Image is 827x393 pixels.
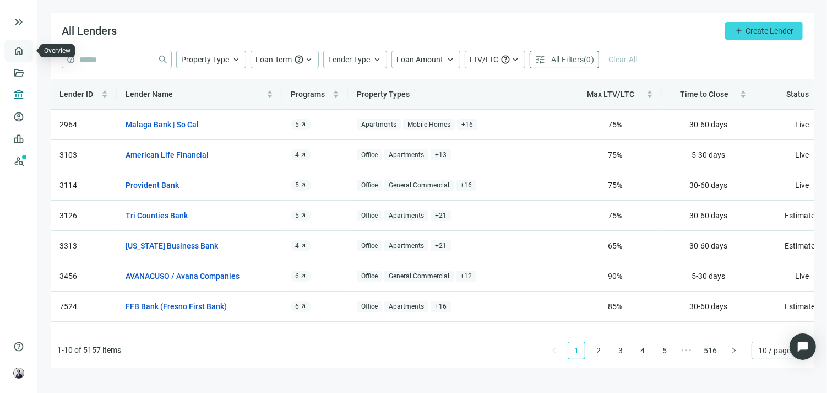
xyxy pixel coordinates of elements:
[590,342,607,359] li: 2
[634,342,651,359] a: 4
[590,342,607,359] a: 2
[662,140,755,170] td: 5-30 days
[384,240,428,252] span: Apartments
[656,342,673,359] a: 5
[300,182,307,189] span: arrow_outward
[662,292,755,322] td: 30-60 days
[126,270,240,282] a: AVANACUSO / Avana Companies
[431,301,451,313] span: + 16
[456,271,476,282] span: + 12
[67,56,75,64] span: help
[51,231,117,261] td: 3313
[126,179,179,191] a: Provident Bank
[51,322,117,364] td: 2834
[357,301,382,313] span: Office
[725,342,743,359] li: Next Page
[725,22,803,40] button: addCreate Lender
[62,24,117,37] span: All Lenders
[357,180,382,191] span: Office
[608,302,622,311] span: 85 %
[731,347,737,354] span: right
[357,210,382,222] span: Office
[181,55,229,64] span: Property Type
[57,342,121,359] li: 1-10 of 5157 items
[608,211,622,220] span: 75 %
[295,241,299,250] span: 4
[300,121,307,128] span: arrow_outward
[608,120,622,129] span: 75 %
[796,181,809,190] span: Live
[294,55,304,64] span: help
[384,271,454,282] span: General Commercial
[603,51,643,68] button: Clear All
[431,240,451,252] span: + 21
[787,90,809,99] span: Status
[796,272,809,281] span: Live
[126,209,188,222] a: Tri Counties Bank
[568,342,585,359] a: 1
[51,110,117,140] td: 2964
[678,342,695,359] span: •••
[126,149,209,161] a: American Life Financial
[662,110,755,140] td: 30-60 days
[608,241,622,250] span: 65 %
[662,231,755,261] td: 30-60 days
[300,243,307,249] span: arrow_outward
[357,240,382,252] span: Office
[126,90,173,99] span: Lender Name
[295,302,299,311] span: 6
[431,149,451,161] span: + 13
[295,150,299,159] span: 4
[608,150,622,159] span: 75 %
[568,342,585,359] li: 1
[295,120,299,129] span: 5
[295,211,299,220] span: 5
[662,170,755,201] td: 30-60 days
[551,347,558,354] span: left
[51,201,117,231] td: 3126
[255,55,292,64] span: Loan Term
[384,301,428,313] span: Apartments
[12,15,25,29] button: keyboard_double_arrow_right
[403,119,455,131] span: Mobile Homes
[51,292,117,322] td: 7524
[291,90,325,99] span: Programs
[51,261,117,292] td: 3456
[357,149,382,161] span: Office
[300,152,307,158] span: arrow_outward
[328,55,370,64] span: Lender Type
[384,149,428,161] span: Apartments
[796,120,809,129] span: Live
[662,261,755,292] td: 5-30 days
[680,90,728,99] span: Time to Close
[470,55,498,64] span: LTV/LTC
[752,342,807,359] div: Page Size
[304,55,314,64] span: keyboard_arrow_up
[725,342,743,359] button: right
[300,212,307,219] span: arrow_outward
[126,300,227,313] a: FFB Bank (Fresno First Bank)
[608,272,622,281] span: 90 %
[357,271,382,282] span: Office
[785,302,820,311] span: Estimated
[612,342,629,359] a: 3
[785,241,820,250] span: Estimated
[384,210,428,222] span: Apartments
[634,342,651,359] li: 4
[300,273,307,279] span: arrow_outward
[656,342,673,359] li: 5
[612,342,629,359] li: 3
[384,180,454,191] span: General Commercial
[357,119,401,131] span: Apartments
[662,201,755,231] td: 30-60 days
[13,89,21,100] span: account_balance
[295,181,299,190] span: 5
[59,90,93,99] span: Lender ID
[530,51,599,68] button: tuneAll Filters(0)
[500,55,510,64] span: help
[535,54,546,65] span: tune
[431,210,451,222] span: + 21
[785,211,820,220] span: Estimated
[546,342,563,359] button: left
